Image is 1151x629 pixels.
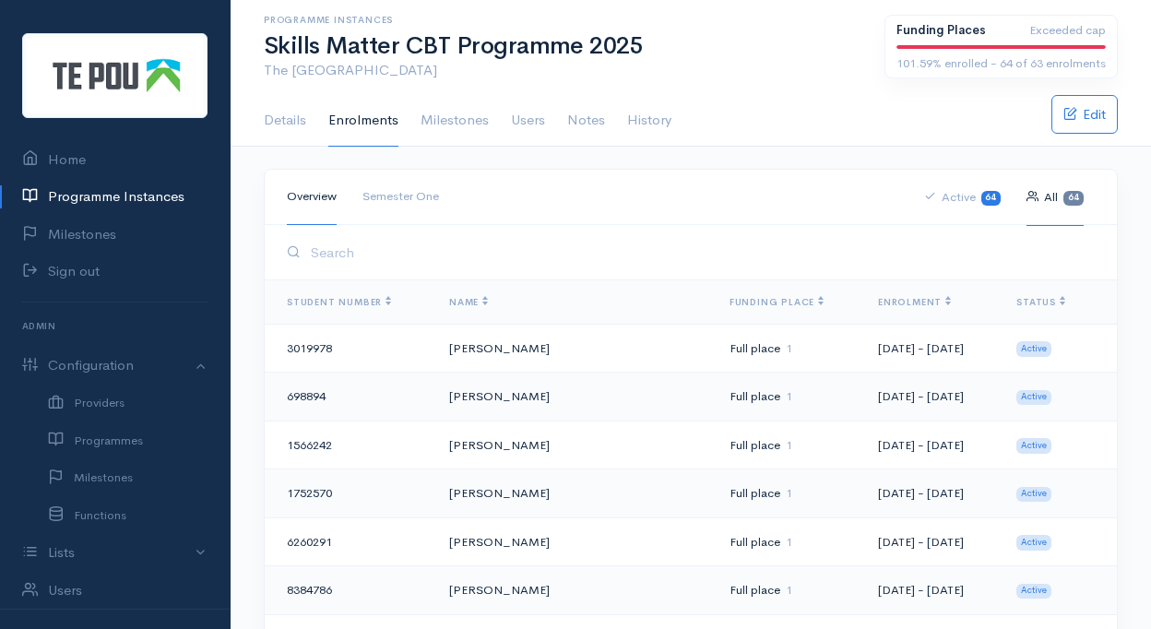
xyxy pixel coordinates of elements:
td: [DATE] - [DATE] [863,469,1002,518]
span: 1 [786,485,792,501]
a: Milestones [421,95,489,147]
td: [PERSON_NAME] [434,469,715,518]
a: Enrolments [328,95,398,147]
td: 1752570 [265,469,434,518]
span: Active [1016,535,1051,550]
span: Active [1016,487,1051,502]
td: Full place [715,469,863,518]
input: Search [305,233,1095,271]
span: 1 [786,340,792,356]
td: [DATE] - [DATE] [863,566,1002,615]
a: Notes [567,95,605,147]
td: Full place [715,566,863,615]
a: Users [511,95,545,147]
td: 3019978 [265,324,434,373]
td: Full place [715,324,863,373]
span: Active [1016,341,1051,356]
img: Te Pou [22,33,208,118]
td: Full place [715,517,863,566]
span: Enrolment [878,296,951,308]
span: 1 [786,582,792,598]
h6: Programme Instances [264,15,862,25]
h1: Skills Matter CBT Programme 2025 [264,33,862,60]
div: 101.59% enrolled - 64 of 63 enrolments [896,54,1106,73]
span: Exceeded cap [1029,21,1106,40]
b: Funding Places [896,22,986,38]
td: Full place [715,373,863,421]
span: 1 [786,534,792,550]
td: 1566242 [265,421,434,469]
span: 1 [786,388,792,404]
a: Overview [287,169,337,225]
span: Name [449,296,488,308]
td: 698894 [265,373,434,421]
td: [DATE] - [DATE] [863,421,1002,469]
p: The [GEOGRAPHIC_DATA] [264,60,862,81]
a: Edit [1051,95,1118,134]
td: [PERSON_NAME] [434,324,715,373]
b: 64 [1068,192,1079,203]
a: Active64 [924,169,1002,226]
td: [PERSON_NAME] [434,373,715,421]
span: Student Number [287,296,391,308]
span: Funding Place [730,296,824,308]
td: [PERSON_NAME] [434,517,715,566]
a: All64 [1026,169,1084,226]
td: [DATE] - [DATE] [863,324,1002,373]
a: Details [264,95,306,147]
b: 64 [985,192,996,203]
span: Active [1016,584,1051,599]
td: [DATE] - [DATE] [863,517,1002,566]
h6: Admin [22,314,208,338]
td: 6260291 [265,517,434,566]
span: Status [1016,296,1065,308]
a: History [627,95,671,147]
td: Full place [715,421,863,469]
td: [PERSON_NAME] [434,421,715,469]
td: [PERSON_NAME] [434,566,715,615]
td: 8384786 [265,566,434,615]
a: Semester One [362,169,439,225]
span: 1 [786,437,792,453]
span: Active [1016,438,1051,453]
td: [DATE] - [DATE] [863,373,1002,421]
span: Active [1016,390,1051,405]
